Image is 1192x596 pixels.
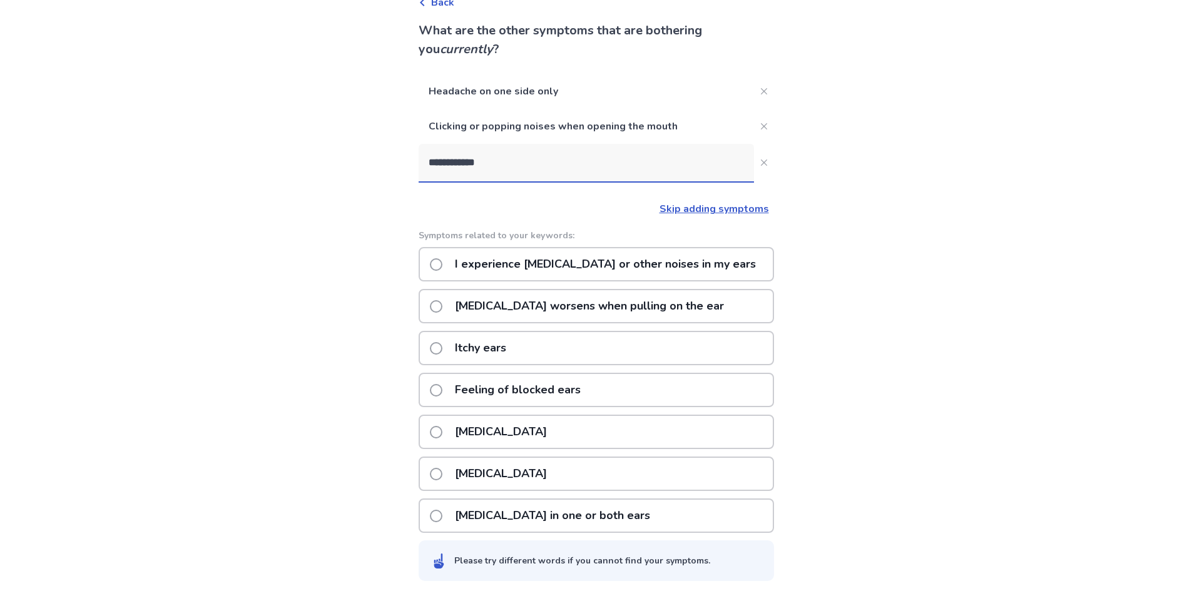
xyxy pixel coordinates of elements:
i: currently [440,41,493,58]
p: Symptoms related to your keywords: [419,229,774,242]
p: Clicking or popping noises when opening the mouth [419,109,754,144]
input: Close [419,144,754,181]
p: Headache on one side only [419,74,754,109]
p: [MEDICAL_DATA] worsens when pulling on the ear [447,290,731,322]
p: [MEDICAL_DATA] [447,458,554,490]
div: Please try different words if you cannot find your symptoms. [454,554,710,567]
button: Close [754,81,774,101]
button: Close [754,153,774,173]
p: What are the other symptoms that are bothering you ? [419,21,774,59]
p: [MEDICAL_DATA] in one or both ears [447,500,658,532]
a: Skip adding symptoms [660,202,769,216]
button: Close [754,116,774,136]
p: Itchy ears [447,332,514,364]
p: [MEDICAL_DATA] [447,416,554,448]
p: I experience [MEDICAL_DATA] or other noises in my ears [447,248,763,280]
p: Feeling of blocked ears [447,374,588,406]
